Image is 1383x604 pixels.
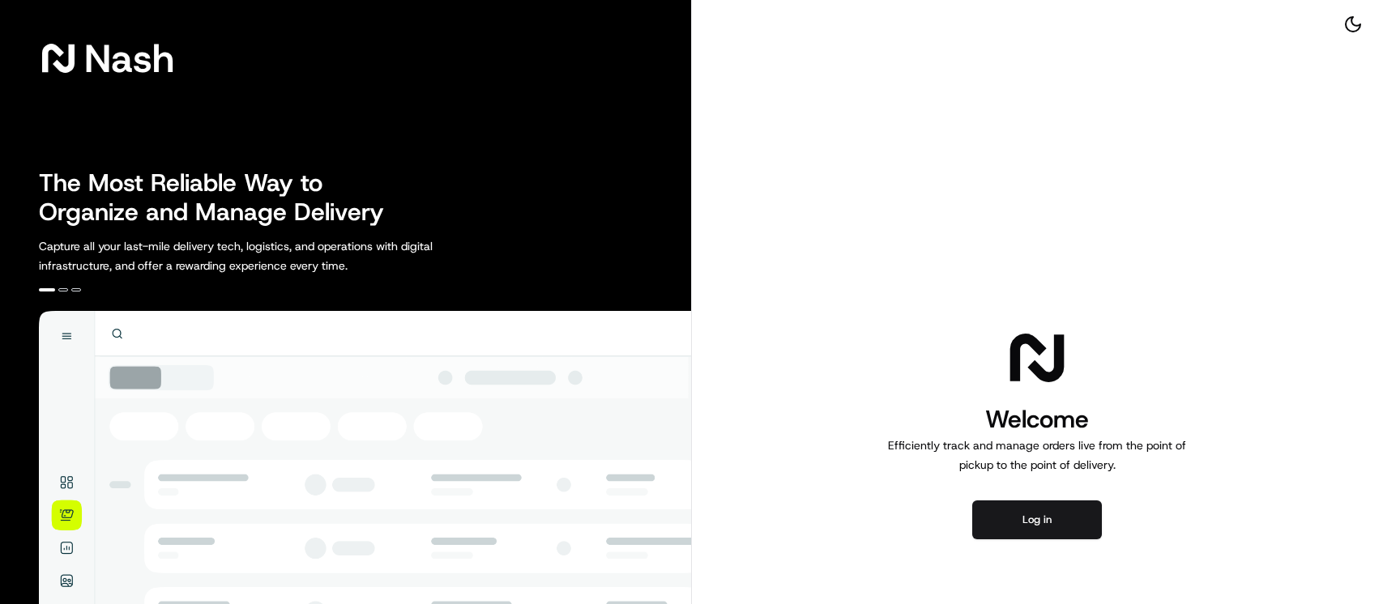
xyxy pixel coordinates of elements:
[881,436,1193,474] p: Efficiently track and manage orders live from the point of pickup to the point of delivery.
[39,168,402,227] h2: The Most Reliable Way to Organize and Manage Delivery
[84,42,174,74] span: Nash
[881,403,1193,436] h1: Welcome
[39,236,506,275] p: Capture all your last-mile delivery tech, logistics, and operations with digital infrastructure, ...
[972,500,1102,539] button: Log in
